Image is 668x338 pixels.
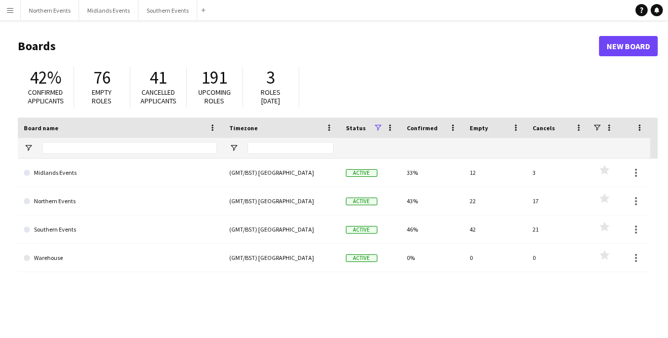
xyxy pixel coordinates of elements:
button: Northern Events [21,1,79,20]
span: Roles [DATE] [261,88,281,105]
div: (GMT/BST) [GEOGRAPHIC_DATA] [223,187,340,215]
button: Open Filter Menu [24,143,33,153]
span: Board name [24,124,58,132]
span: 41 [150,66,167,89]
div: (GMT/BST) [GEOGRAPHIC_DATA] [223,159,340,186]
h1: Boards [18,39,599,54]
input: Board name Filter Input [42,142,217,154]
a: Southern Events [24,215,217,244]
span: Empty roles [92,88,112,105]
span: Empty [470,124,488,132]
div: (GMT/BST) [GEOGRAPHIC_DATA] [223,215,340,243]
div: 0% [401,244,464,272]
span: Status [346,124,366,132]
div: 12 [464,159,526,186]
a: Warehouse [24,244,217,272]
div: 33% [401,159,464,186]
span: Cancelled applicants [140,88,177,105]
div: 17 [526,187,589,215]
span: Active [346,226,377,234]
span: Timezone [229,124,258,132]
div: 22 [464,187,526,215]
span: Upcoming roles [198,88,231,105]
span: Confirmed applicants [28,88,64,105]
div: 46% [401,215,464,243]
span: Active [346,198,377,205]
span: 42% [30,66,61,89]
div: 42 [464,215,526,243]
a: Midlands Events [24,159,217,187]
div: 0 [464,244,526,272]
button: Southern Events [138,1,197,20]
div: 3 [526,159,589,186]
button: Midlands Events [79,1,138,20]
span: 191 [202,66,228,89]
div: 43% [401,187,464,215]
div: 0 [526,244,589,272]
span: Confirmed [407,124,438,132]
span: Cancels [533,124,555,132]
button: Open Filter Menu [229,143,238,153]
span: 76 [93,66,111,89]
a: Northern Events [24,187,217,215]
span: Active [346,254,377,262]
div: (GMT/BST) [GEOGRAPHIC_DATA] [223,244,340,272]
input: Timezone Filter Input [248,142,334,154]
div: 21 [526,215,589,243]
span: 3 [267,66,275,89]
span: Active [346,169,377,177]
a: New Board [599,36,658,56]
